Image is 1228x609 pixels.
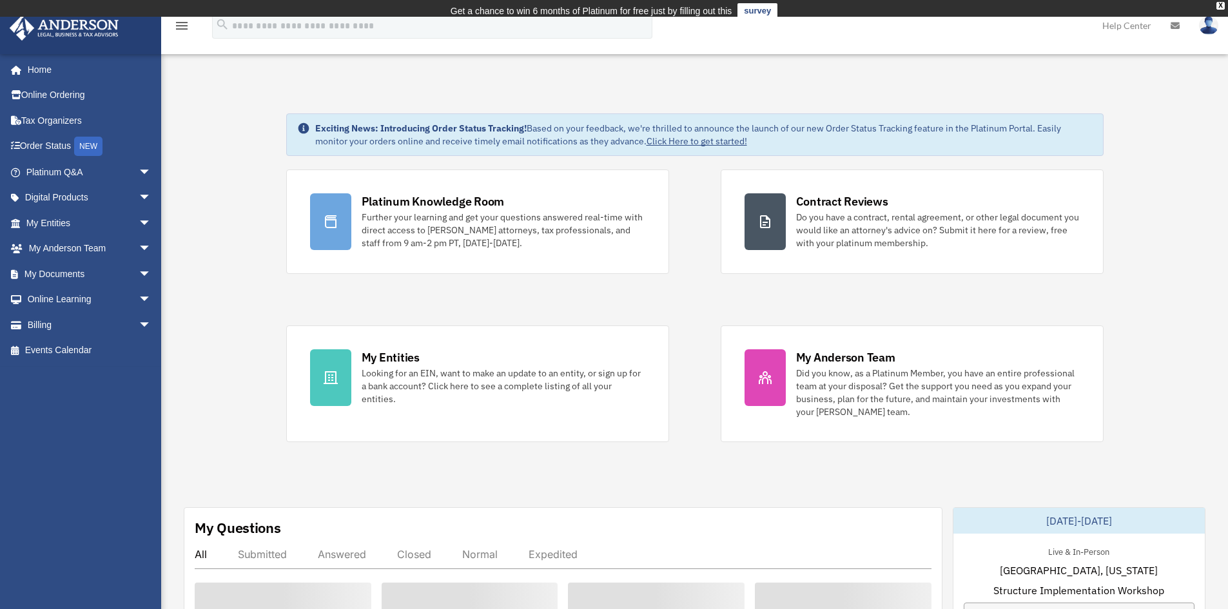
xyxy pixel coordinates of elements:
a: Click Here to get started! [647,135,747,147]
a: Contract Reviews Do you have a contract, rental agreement, or other legal document you would like... [721,169,1104,274]
span: arrow_drop_down [139,261,164,287]
strong: Exciting News: Introducing Order Status Tracking! [315,122,527,134]
div: Did you know, as a Platinum Member, you have an entire professional team at your disposal? Get th... [796,367,1080,418]
span: arrow_drop_down [139,236,164,262]
a: Platinum Knowledge Room Further your learning and get your questions answered real-time with dire... [286,169,669,274]
a: Tax Organizers [9,108,171,133]
div: Contract Reviews [796,193,888,209]
div: My Entities [362,349,420,365]
div: Answered [318,548,366,561]
span: arrow_drop_down [139,159,164,186]
div: Live & In-Person [1038,544,1120,557]
a: My Anderson Teamarrow_drop_down [9,236,171,262]
a: Platinum Q&Aarrow_drop_down [9,159,171,185]
div: Looking for an EIN, want to make an update to an entity, or sign up for a bank account? Click her... [362,367,645,405]
div: Further your learning and get your questions answered real-time with direct access to [PERSON_NAM... [362,211,645,249]
a: Online Learningarrow_drop_down [9,287,171,313]
div: My Questions [195,518,281,537]
a: Online Ordering [9,82,171,108]
a: My Documentsarrow_drop_down [9,261,171,287]
div: Expedited [529,548,578,561]
a: Home [9,57,164,82]
a: Digital Productsarrow_drop_down [9,185,171,211]
span: [GEOGRAPHIC_DATA], [US_STATE] [1000,563,1158,578]
a: My Entities Looking for an EIN, want to make an update to an entity, or sign up for a bank accoun... [286,325,669,442]
div: NEW [74,137,102,156]
img: User Pic [1199,16,1218,35]
a: My Anderson Team Did you know, as a Platinum Member, you have an entire professional team at your... [721,325,1104,442]
div: All [195,548,207,561]
a: Billingarrow_drop_down [9,312,171,338]
div: [DATE]-[DATE] [953,508,1205,534]
span: Structure Implementation Workshop [993,583,1164,598]
div: Closed [397,548,431,561]
a: Order StatusNEW [9,133,171,160]
a: survey [737,3,777,19]
div: Based on your feedback, we're thrilled to announce the launch of our new Order Status Tracking fe... [315,122,1093,148]
div: close [1216,2,1225,10]
span: arrow_drop_down [139,312,164,338]
div: Do you have a contract, rental agreement, or other legal document you would like an attorney's ad... [796,211,1080,249]
a: menu [174,23,190,34]
div: Platinum Knowledge Room [362,193,505,209]
span: arrow_drop_down [139,185,164,211]
img: Anderson Advisors Platinum Portal [6,15,122,41]
i: search [215,17,229,32]
div: Normal [462,548,498,561]
div: My Anderson Team [796,349,895,365]
a: Events Calendar [9,338,171,363]
span: arrow_drop_down [139,287,164,313]
div: Submitted [238,548,287,561]
i: menu [174,18,190,34]
a: My Entitiesarrow_drop_down [9,210,171,236]
span: arrow_drop_down [139,210,164,237]
div: Get a chance to win 6 months of Platinum for free just by filling out this [451,3,732,19]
